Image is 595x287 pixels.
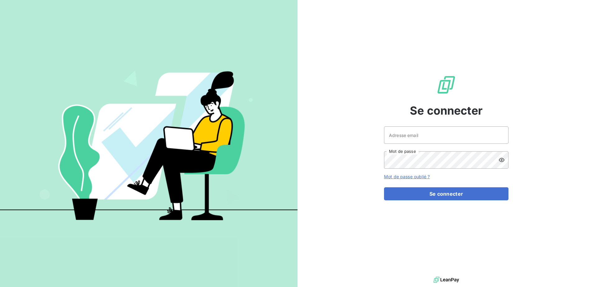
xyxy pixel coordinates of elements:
[384,174,430,179] a: Mot de passe oublié ?
[384,187,508,200] button: Se connecter
[410,102,483,119] span: Se connecter
[384,126,508,144] input: placeholder
[433,275,459,285] img: logo
[436,75,456,95] img: Logo LeanPay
